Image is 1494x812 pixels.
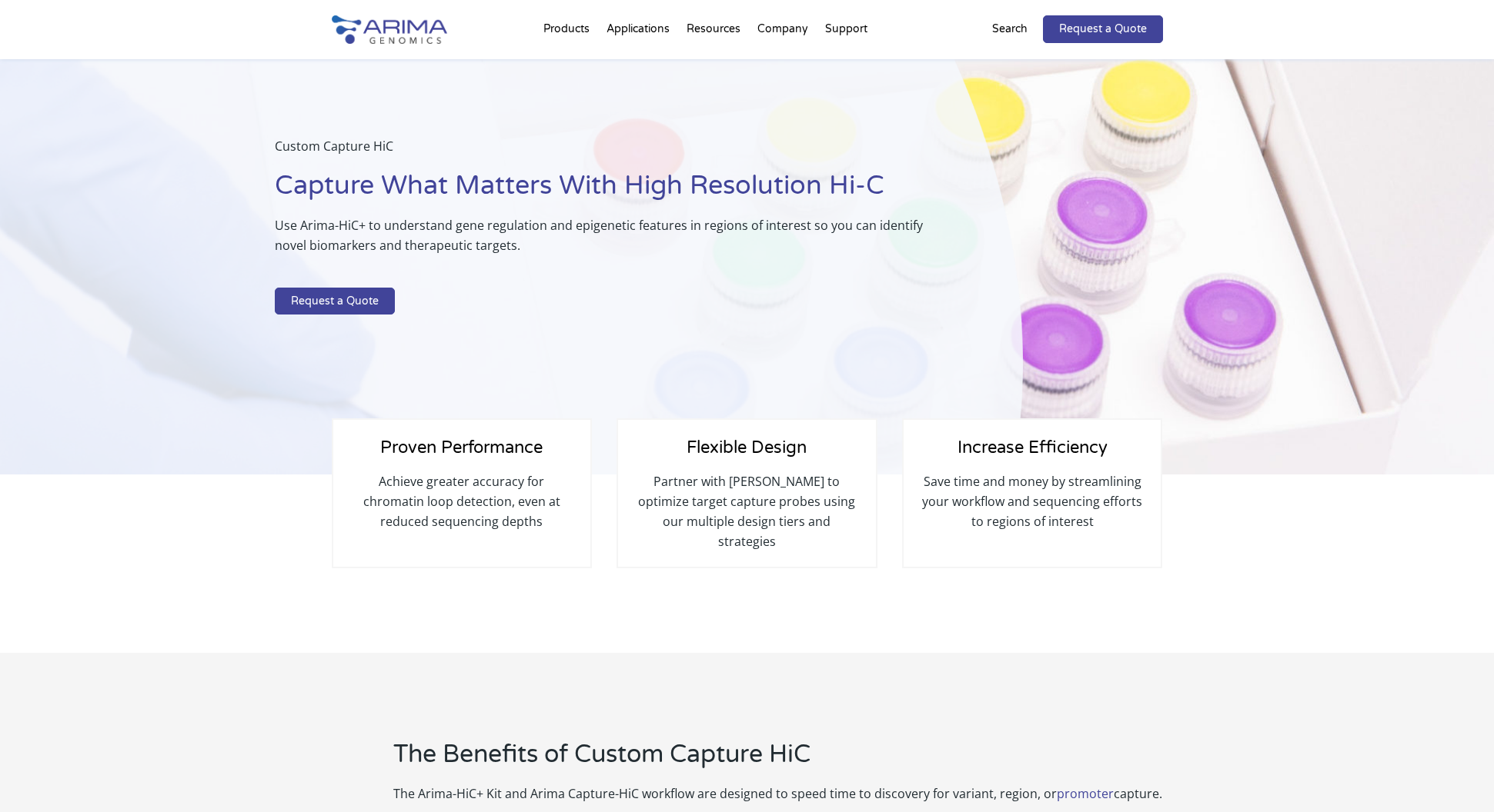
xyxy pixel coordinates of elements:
[1057,785,1114,802] a: promoter
[275,215,946,268] p: Use Arima-HiC+ to understand gene regulation and epigenetic features in regions of interest so yo...
[393,737,1163,784] h2: The Benefits of Custom Capture HiC
[275,136,946,168] p: Custom Capture HiC
[919,471,1145,531] p: Save time and money by streamlining your workflow and sequencing efforts to regions of interest
[332,15,447,44] img: Arima-Genomics-logo
[349,471,575,531] p: Achieve greater accuracy for chromatin loop detection, even at reduced sequencing depths
[1043,15,1163,43] a: Request a Quote
[380,438,543,458] span: Proven Performance
[687,438,807,458] span: Flexible Design
[633,471,860,551] p: Partner with [PERSON_NAME] to optimize target capture probes using our multiple design tiers and ...
[275,288,395,315] a: Request a Quote
[275,168,946,215] h1: Capture What Matters With High Resolution Hi-C
[992,19,1028,39] p: Search
[393,784,1163,804] p: The Arima-HiC+ Kit and Arima Capture-HiC workflow are designed to speed time to discovery for var...
[958,438,1108,458] span: Increase Efficiency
